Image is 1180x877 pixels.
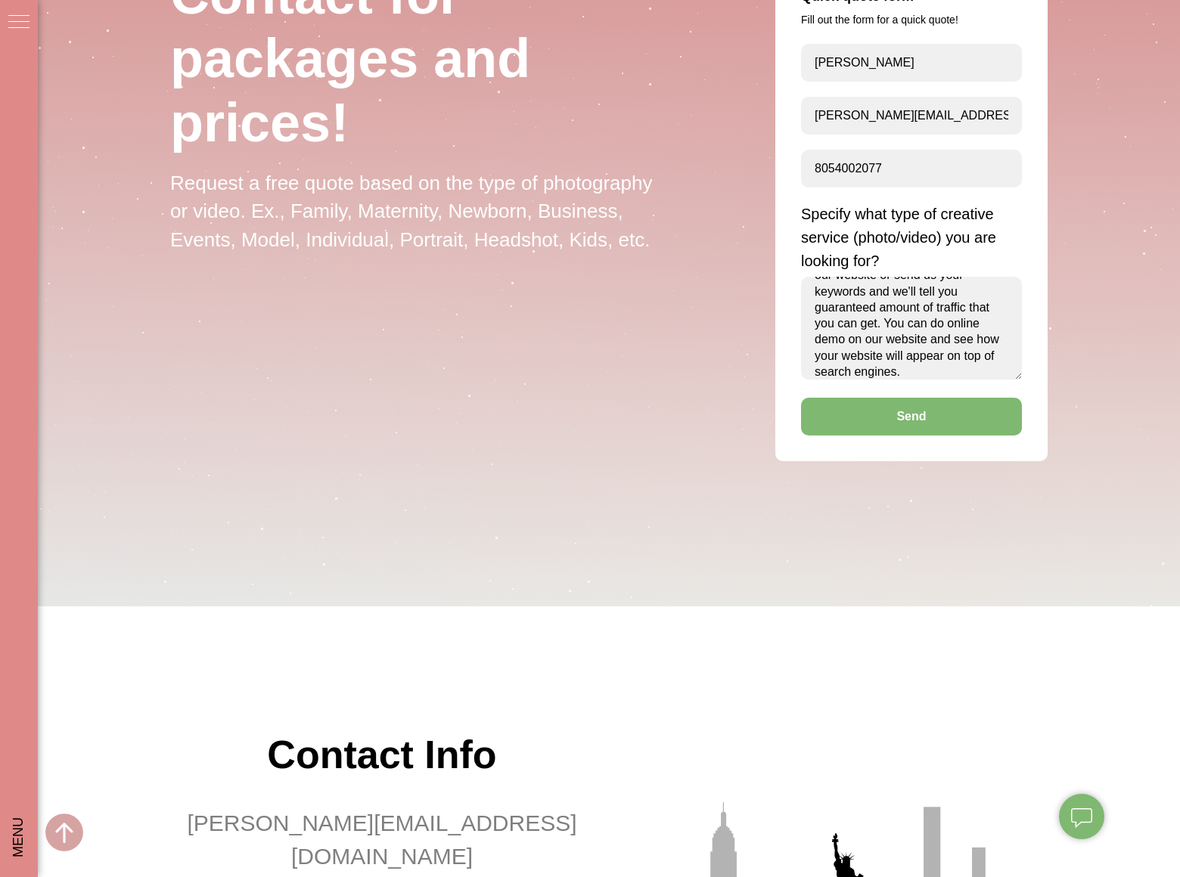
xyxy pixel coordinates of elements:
[801,150,1022,187] input: Phone
[801,203,1022,277] div: Specify what type of creative service (photo/video) you are looking for?
[801,44,1022,82] input: Name
[801,398,1022,435] button: Send
[170,807,594,872] div: [PERSON_NAME][EMAIL_ADDRESS][DOMAIN_NAME]
[170,731,594,779] div: Contact Info
[801,12,1022,29] div: Fill out the form for a quick quote!
[8,820,29,857] div: MENU
[170,169,669,255] div: Request a free quote based on the type of photography or video. Ex., Family, Maternity, Newborn, ...
[801,97,1022,135] input: E-mail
